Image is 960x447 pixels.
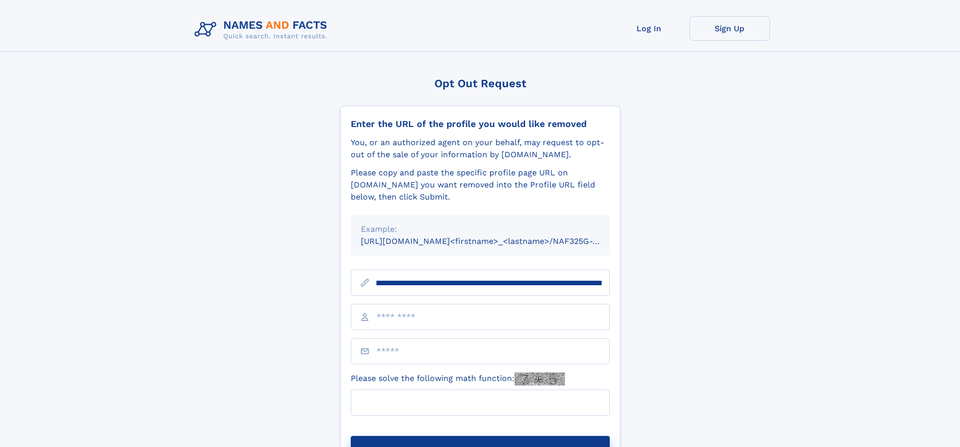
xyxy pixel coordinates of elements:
[351,137,610,161] div: You, or an authorized agent on your behalf, may request to opt-out of the sale of your informatio...
[340,77,620,90] div: Opt Out Request
[361,223,600,235] div: Example:
[190,16,336,43] img: Logo Names and Facts
[361,236,629,246] small: [URL][DOMAIN_NAME]<firstname>_<lastname>/NAF325G-xxxxxxxx
[351,167,610,203] div: Please copy and paste the specific profile page URL on [DOMAIN_NAME] you want removed into the Pr...
[609,16,689,41] a: Log In
[351,372,565,386] label: Please solve the following math function:
[689,16,770,41] a: Sign Up
[351,118,610,130] div: Enter the URL of the profile you would like removed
